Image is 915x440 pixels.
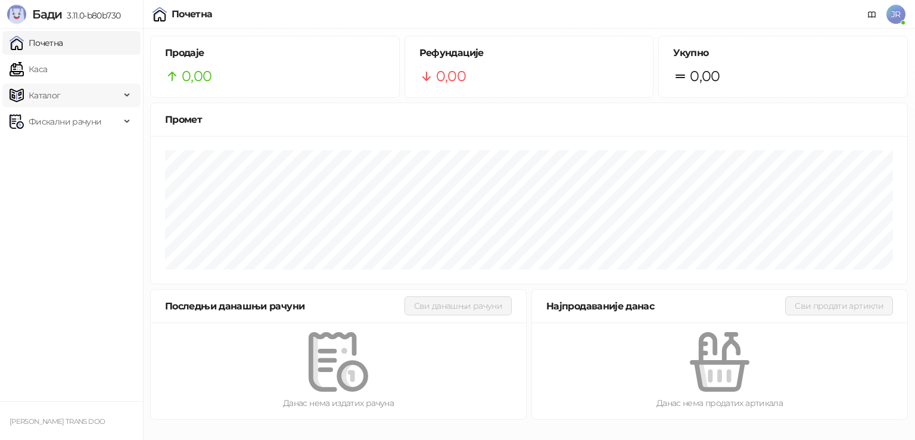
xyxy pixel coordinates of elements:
[32,7,62,21] span: Бади
[170,396,507,410] div: Данас нема издатих рачуна
[29,83,61,107] span: Каталог
[165,46,385,60] h5: Продаје
[419,46,639,60] h5: Рефундације
[29,110,101,134] span: Фискални рачуни
[182,65,211,88] span: 0,00
[10,417,105,426] small: [PERSON_NAME] TRANS DOO
[673,46,893,60] h5: Укупно
[172,10,213,19] div: Почетна
[10,31,63,55] a: Почетна
[10,57,47,81] a: Каса
[62,10,120,21] span: 3.11.0-b80b730
[546,299,785,314] div: Најпродаваније данас
[165,299,404,314] div: Последњи данашњи рачуни
[690,65,720,88] span: 0,00
[551,396,888,410] div: Данас нема продатих артикала
[7,5,26,24] img: Logo
[886,5,905,24] span: JR
[404,296,512,315] button: Сви данашњи рачуни
[785,296,893,315] button: Сви продати артикли
[436,65,466,88] span: 0,00
[863,5,882,24] a: Документација
[165,112,893,127] div: Промет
